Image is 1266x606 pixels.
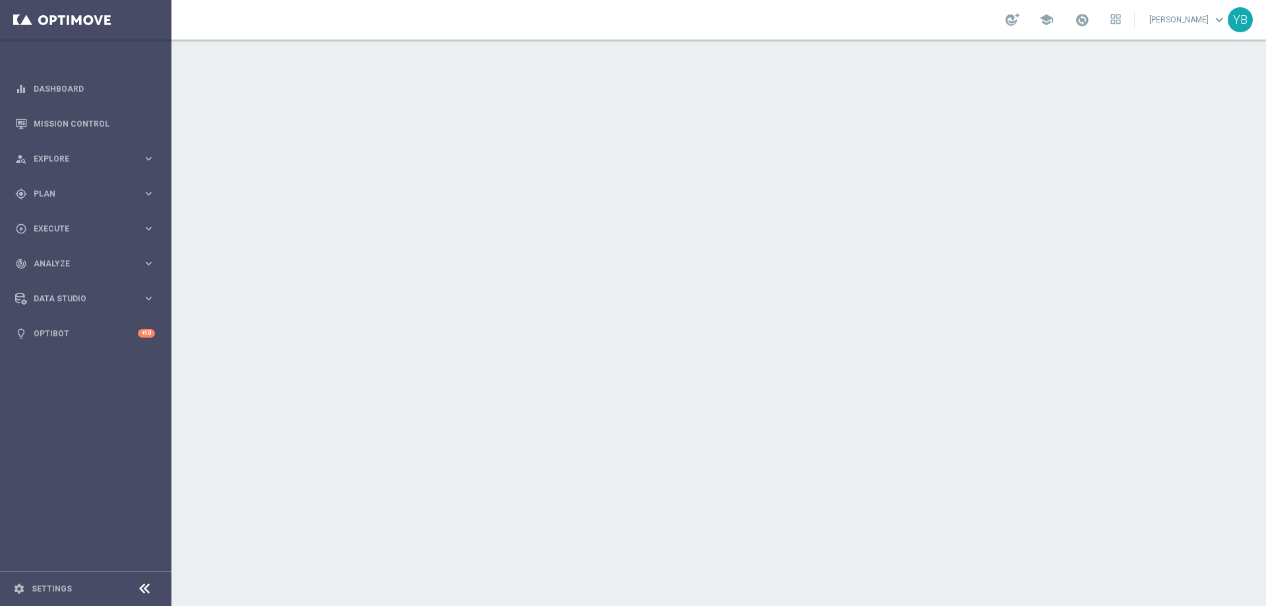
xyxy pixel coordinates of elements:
[34,316,138,351] a: Optibot
[15,189,156,199] button: gps_fixed Plan keyboard_arrow_right
[15,223,142,235] div: Execute
[142,222,155,235] i: keyboard_arrow_right
[15,188,27,200] i: gps_fixed
[15,119,156,129] button: Mission Control
[15,106,155,141] div: Mission Control
[34,260,142,268] span: Analyze
[15,293,156,304] button: Data Studio keyboard_arrow_right
[1039,13,1054,27] span: school
[15,188,142,200] div: Plan
[15,223,27,235] i: play_circle_outline
[34,106,155,141] a: Mission Control
[13,583,25,595] i: settings
[142,152,155,165] i: keyboard_arrow_right
[15,224,156,234] button: play_circle_outline Execute keyboard_arrow_right
[15,328,27,340] i: lightbulb
[15,258,156,269] button: track_changes Analyze keyboard_arrow_right
[15,316,155,351] div: Optibot
[15,258,142,270] div: Analyze
[15,84,156,94] button: equalizer Dashboard
[142,257,155,270] i: keyboard_arrow_right
[15,154,156,164] button: person_search Explore keyboard_arrow_right
[138,329,155,338] div: +10
[142,187,155,200] i: keyboard_arrow_right
[15,83,27,95] i: equalizer
[1228,7,1253,32] div: YB
[34,295,142,303] span: Data Studio
[15,258,27,270] i: track_changes
[15,293,142,305] div: Data Studio
[1148,10,1228,30] a: [PERSON_NAME]keyboard_arrow_down
[15,153,142,165] div: Explore
[34,71,155,106] a: Dashboard
[142,292,155,305] i: keyboard_arrow_right
[15,71,155,106] div: Dashboard
[34,155,142,163] span: Explore
[1212,13,1226,27] span: keyboard_arrow_down
[15,328,156,339] button: lightbulb Optibot +10
[34,190,142,198] span: Plan
[32,585,72,593] a: Settings
[34,225,142,233] span: Execute
[15,153,27,165] i: person_search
